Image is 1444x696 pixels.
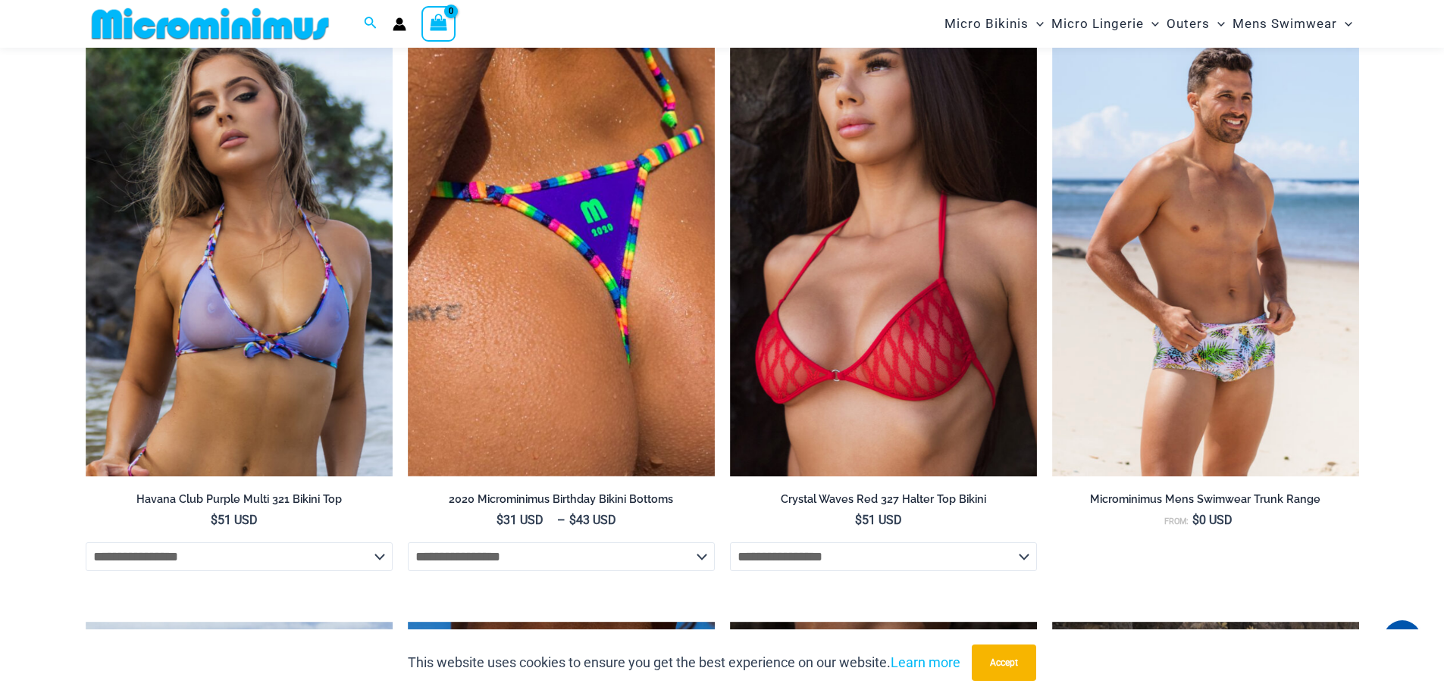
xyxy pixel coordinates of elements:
[1029,5,1044,43] span: Menu Toggle
[941,5,1048,43] a: Micro BikinisMenu ToggleMenu Toggle
[408,492,715,507] h2: 2020 Microminimus Birthday Bikini Bottoms
[408,16,715,476] img: 2020 Microminimus Birthday Bikini Bottoms
[1167,5,1210,43] span: Outers
[1164,517,1189,526] span: From:
[855,513,862,527] span: $
[1052,492,1359,507] h2: Microminimus Mens Swimwear Trunk Range
[421,6,456,41] a: View Shopping Cart, empty
[496,513,503,527] span: $
[408,651,960,674] p: This website uses cookies to ensure you get the best experience on our website.
[730,16,1037,476] a: Crystal Waves 327 Halter Top 01Crystal Waves 327 Halter Top 4149 Thong 01Crystal Waves 327 Halter...
[1337,5,1352,43] span: Menu Toggle
[1052,16,1359,476] a: Bondi Chasing Summer 007 Trunk 08Bondi Safari Spice 007 Trunk 06Bondi Safari Spice 007 Trunk 06
[569,513,616,527] bdi: 43 USD
[944,5,1029,43] span: Micro Bikinis
[1192,513,1233,527] bdi: 0 USD
[1144,5,1159,43] span: Menu Toggle
[86,492,393,512] a: Havana Club Purple Multi 321 Bikini Top
[393,17,406,31] a: Account icon link
[730,16,1037,476] img: Crystal Waves 327 Halter Top 01
[86,492,393,507] h2: Havana Club Purple Multi 321 Bikini Top
[855,513,902,527] bdi: 51 USD
[1051,5,1144,43] span: Micro Lingerie
[1052,492,1359,512] a: Microminimus Mens Swimwear Trunk Range
[938,2,1359,45] nav: Site Navigation
[730,492,1037,507] h2: Crystal Waves Red 327 Halter Top Bikini
[1163,5,1229,43] a: OutersMenu ToggleMenu Toggle
[1229,5,1356,43] a: Mens SwimwearMenu ToggleMenu Toggle
[86,16,393,476] img: Havana Club Purple Multi 321 Top 01
[364,14,377,33] a: Search icon link
[211,513,258,527] bdi: 51 USD
[86,7,335,41] img: MM SHOP LOGO FLAT
[972,645,1036,681] button: Accept
[408,492,715,512] a: 2020 Microminimus Birthday Bikini Bottoms
[408,512,715,529] span: –
[496,513,543,527] bdi: 31 USD
[86,16,393,476] a: Havana Club Purple Multi 321 Top 01Havana Club Purple Multi 321 Top 451 Bottom 03Havana Club Purp...
[1192,513,1199,527] span: $
[211,513,218,527] span: $
[1048,5,1163,43] a: Micro LingerieMenu ToggleMenu Toggle
[1210,5,1225,43] span: Menu Toggle
[1233,5,1337,43] span: Mens Swimwear
[569,513,576,527] span: $
[1052,16,1359,476] img: Bondi Chasing Summer 007 Trunk 08
[891,654,960,670] a: Learn more
[730,492,1037,512] a: Crystal Waves Red 327 Halter Top Bikini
